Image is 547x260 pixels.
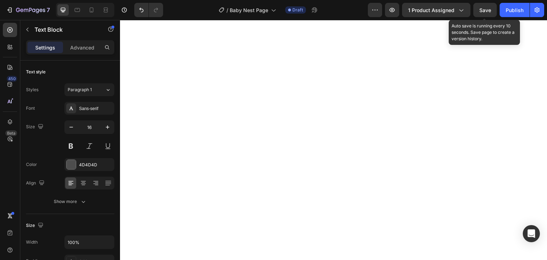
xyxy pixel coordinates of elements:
span: Draft [292,7,303,13]
div: Beta [5,130,17,136]
span: Baby Nest Page [230,6,268,14]
button: Publish [500,3,530,17]
p: 7 [47,6,50,14]
div: Publish [506,6,523,14]
input: Auto [65,236,114,249]
p: Advanced [70,44,94,51]
div: Color [26,161,37,168]
span: Save [479,7,491,13]
div: Width [26,239,38,245]
div: Align [26,178,46,188]
p: Settings [35,44,55,51]
div: 4D4D4D [79,162,113,168]
div: Open Intercom Messenger [523,225,540,242]
p: Text Block [35,25,95,34]
button: Show more [26,195,114,208]
div: Font [26,105,35,111]
button: Paragraph 1 [64,83,114,96]
span: / [226,6,228,14]
span: 1 product assigned [408,6,454,14]
div: Show more [54,198,87,205]
span: Paragraph 1 [68,87,92,93]
div: 450 [7,76,17,82]
div: Styles [26,87,38,93]
button: Save [473,3,497,17]
button: 7 [3,3,53,17]
div: Size [26,122,45,132]
div: Sans-serif [79,105,113,112]
div: Undo/Redo [134,3,163,17]
iframe: Design area [120,20,547,260]
div: Size [26,221,45,230]
div: Text style [26,69,46,75]
button: 1 product assigned [402,3,470,17]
